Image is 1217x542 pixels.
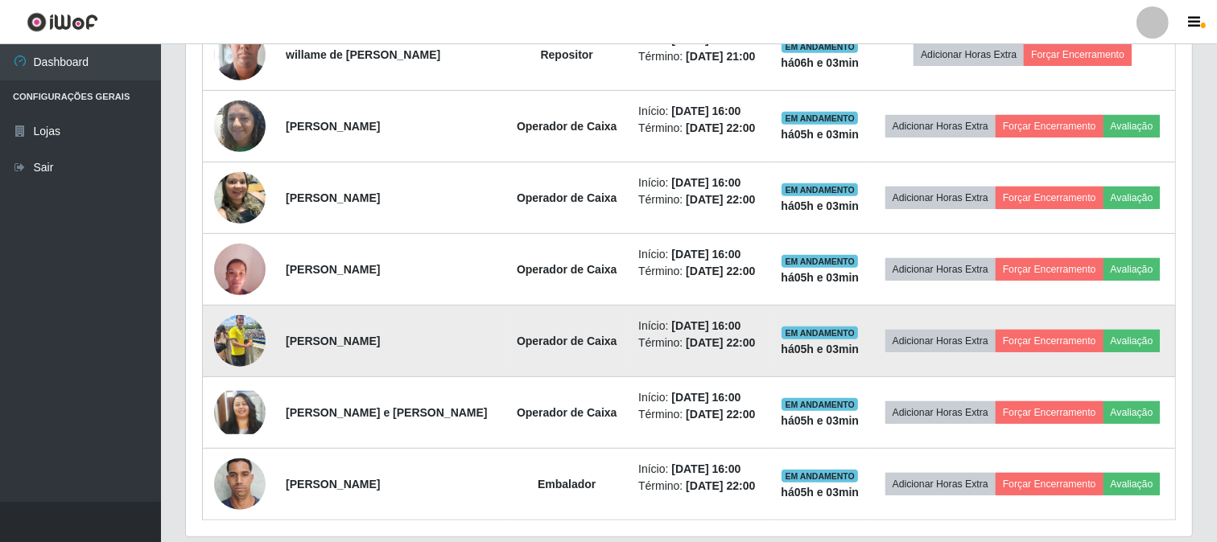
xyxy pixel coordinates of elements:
strong: Operador de Caixa [517,406,617,419]
li: Término: [638,406,760,423]
button: Forçar Encerramento [996,115,1104,138]
span: EM ANDAMENTO [782,40,858,53]
strong: [PERSON_NAME] [286,191,380,204]
button: Adicionar Horas Extra [885,473,996,495]
img: CoreUI Logo [27,12,98,32]
button: Forçar Encerramento [996,473,1104,495]
strong: Operador de Caixa [517,120,617,133]
strong: há 05 h e 03 min [781,199,859,212]
time: [DATE] 16:00 [671,391,741,404]
time: [DATE] 22:00 [686,336,755,349]
span: EM ANDAMENTO [782,183,858,196]
strong: há 06 h e 03 min [781,56,859,69]
time: [DATE] 22:00 [686,121,755,134]
time: [DATE] 16:00 [671,248,741,261]
li: Início: [638,318,760,335]
li: Término: [638,191,760,208]
button: Avaliação [1104,187,1161,209]
strong: Repositor [541,48,593,61]
button: Avaliação [1104,258,1161,281]
strong: Operador de Caixa [517,263,617,276]
img: 1745102593554.jpeg [214,163,266,232]
li: Término: [638,48,760,65]
strong: Operador de Caixa [517,335,617,347]
span: EM ANDAMENTO [782,398,858,411]
time: [DATE] 22:00 [686,193,755,206]
img: 1748286329941.jpeg [214,235,266,303]
button: Forçar Encerramento [1024,43,1132,66]
time: [DATE] 16:00 [671,105,741,117]
li: Término: [638,263,760,280]
button: Forçar Encerramento [996,330,1104,352]
img: 1756310362106.jpeg [214,391,266,435]
li: Término: [638,335,760,351]
strong: há 05 h e 03 min [781,414,859,427]
strong: [PERSON_NAME] e [PERSON_NAME] [286,406,487,419]
button: Adicionar Horas Extra [914,43,1024,66]
strong: Operador de Caixa [517,191,617,204]
span: EM ANDAMENTO [782,112,858,125]
button: Avaliação [1104,330,1161,352]
li: Início: [638,103,760,120]
time: [DATE] 16:00 [671,462,741,475]
button: Adicionar Horas Extra [885,401,996,424]
img: 1698511606496.jpeg [214,450,266,518]
button: Adicionar Horas Extra [885,330,996,352]
strong: [PERSON_NAME] [286,263,380,276]
li: Início: [638,461,760,478]
time: [DATE] 22:00 [686,265,755,277]
strong: willame de [PERSON_NAME] [286,48,440,61]
img: 1748380759498.jpeg [214,306,266,375]
img: 1736128144098.jpeg [214,92,266,160]
strong: há 05 h e 03 min [781,486,859,499]
strong: Embalador [538,478,596,491]
time: [DATE] 16:00 [671,176,741,189]
strong: há 05 h e 03 min [781,128,859,141]
time: [DATE] 16:00 [671,319,741,332]
button: Forçar Encerramento [996,187,1104,209]
time: [DATE] 22:00 [686,408,755,421]
button: Forçar Encerramento [996,401,1104,424]
li: Término: [638,120,760,137]
button: Adicionar Horas Extra [885,187,996,209]
time: [DATE] 22:00 [686,479,755,492]
li: Início: [638,246,760,263]
strong: há 05 h e 03 min [781,343,859,355]
li: Início: [638,389,760,406]
span: EM ANDAMENTO [782,255,858,268]
strong: [PERSON_NAME] [286,120,380,133]
strong: [PERSON_NAME] [286,478,380,491]
time: [DATE] 21:00 [686,50,755,63]
button: Avaliação [1104,473,1161,495]
li: Início: [638,175,760,191]
li: Término: [638,478,760,495]
strong: há 05 h e 03 min [781,271,859,284]
span: EM ANDAMENTO [782,326,858,339]
button: Adicionar Horas Extra [885,115,996,138]
button: Avaliação [1104,401,1161,424]
span: EM ANDAMENTO [782,470,858,482]
button: Forçar Encerramento [996,258,1104,281]
button: Adicionar Horas Extra [885,258,996,281]
strong: [PERSON_NAME] [286,335,380,347]
button: Avaliação [1104,115,1161,138]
